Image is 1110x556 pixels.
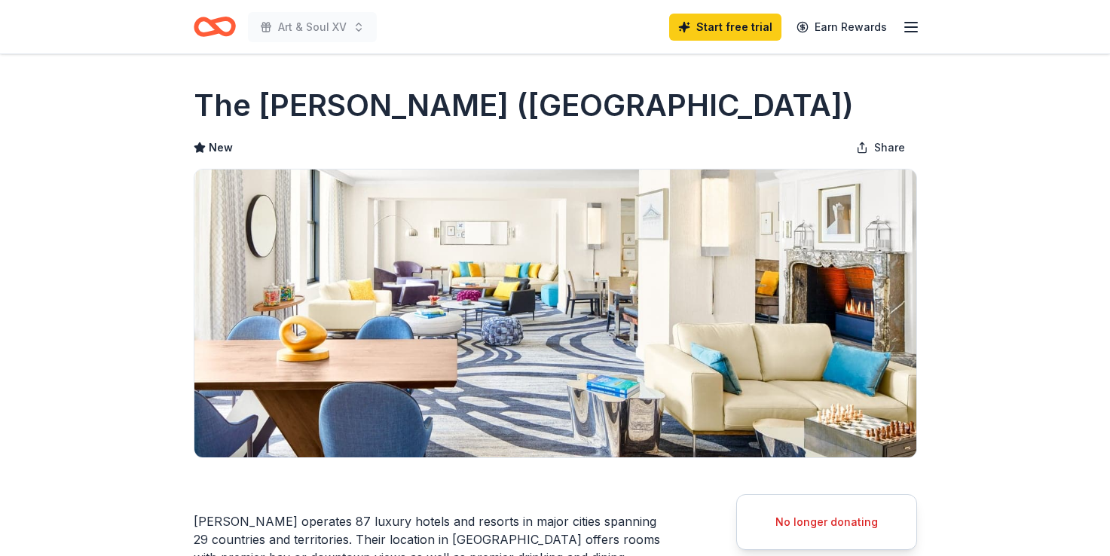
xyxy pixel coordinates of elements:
a: Earn Rewards [787,14,896,41]
div: No longer donating [755,513,898,531]
button: Share [844,133,917,163]
span: Share [874,139,905,157]
button: Art & Soul XV [248,12,377,42]
span: Art & Soul XV [278,18,347,36]
img: Image for The Ritz-Carlton (San Francisco) [194,170,916,457]
a: Start free trial [669,14,781,41]
a: Home [194,9,236,44]
h1: The [PERSON_NAME] ([GEOGRAPHIC_DATA]) [194,84,854,127]
span: New [209,139,233,157]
